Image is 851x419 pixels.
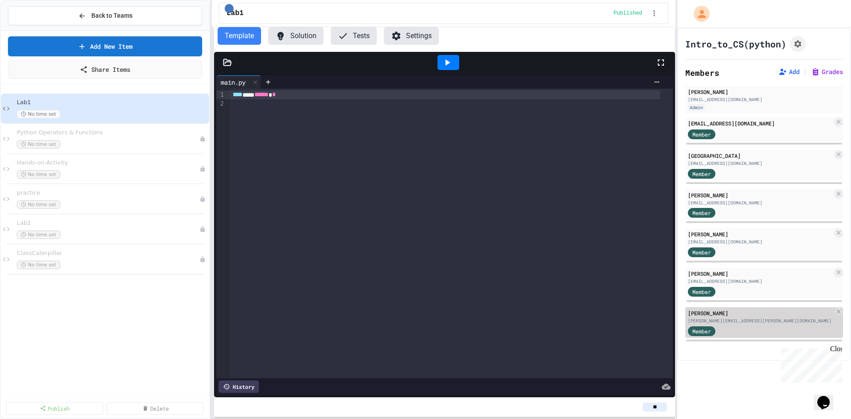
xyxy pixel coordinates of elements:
iframe: chat widget [777,345,842,383]
button: Back to Teams [8,6,202,25]
span: Back to Teams [91,11,133,20]
div: [EMAIL_ADDRESS][DOMAIN_NAME] [688,200,832,206]
span: No time set [17,261,60,269]
div: 2 [216,99,225,108]
h2: Members [685,67,719,79]
div: Admin [688,104,705,111]
div: [EMAIL_ADDRESS][DOMAIN_NAME] [688,239,832,245]
div: Unpublished [199,256,206,262]
button: Template [218,27,261,45]
div: [EMAIL_ADDRESS][DOMAIN_NAME] [688,278,832,285]
span: Hands-on-Activity [17,159,199,167]
div: main.py [216,75,261,89]
div: History [219,380,259,393]
button: Add [778,67,800,76]
div: [PERSON_NAME][EMAIL_ADDRESS][PERSON_NAME][DOMAIN_NAME] [688,317,832,324]
button: Settings [384,27,439,45]
span: Python Operators & Functions [17,129,199,137]
button: Grades [811,67,843,76]
div: [PERSON_NAME] [688,230,832,238]
button: Tests [331,27,377,45]
div: [GEOGRAPHIC_DATA] [688,152,832,160]
span: Member [692,327,711,335]
span: Member [692,209,711,217]
div: [EMAIL_ADDRESS][DOMAIN_NAME] [688,96,840,103]
div: Chat with us now!Close [4,4,61,56]
div: main.py [216,78,250,87]
h1: Intro_to_CS(python) [685,38,786,50]
span: Member [692,248,711,256]
span: ClassCaterpillar [17,250,199,257]
div: Unpublished [199,226,206,232]
div: [PERSON_NAME] [688,191,832,199]
span: No time set [17,110,60,118]
div: [EMAIL_ADDRESS][DOMAIN_NAME] [688,160,832,167]
span: Member [692,170,711,178]
span: No time set [17,170,60,179]
span: No time set [17,231,60,239]
div: Unpublished [199,196,206,202]
span: Member [692,288,711,296]
span: Member [692,130,711,138]
button: Solution [268,27,324,45]
span: | [803,67,808,77]
a: Share Items [8,60,202,79]
div: [PERSON_NAME] [688,270,832,278]
div: Unpublished [199,136,206,142]
div: Unpublished [199,166,206,172]
div: Content is published and visible to students [613,10,646,17]
span: Lab1 [17,99,207,106]
span: Published [613,10,642,17]
a: Add New Item [8,36,202,56]
iframe: chat widget [814,384,842,410]
span: Lab2 [17,219,199,227]
div: [EMAIL_ADDRESS][DOMAIN_NAME] [688,119,832,127]
a: Publish [6,402,103,415]
div: 1 [216,90,225,99]
button: Assignment Settings [790,36,806,52]
span: No time set [17,140,60,149]
span: No time set [17,200,60,209]
a: Delete [107,402,204,415]
div: My Account [684,4,712,24]
div: [PERSON_NAME] [688,309,832,317]
div: [PERSON_NAME] [688,88,840,96]
span: practice [17,189,199,197]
